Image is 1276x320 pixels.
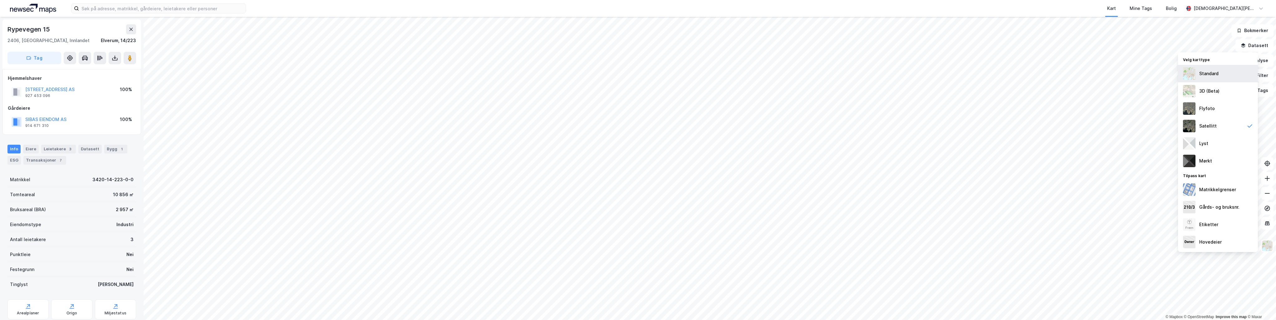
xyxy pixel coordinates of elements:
[1245,290,1276,320] iframe: Chat Widget
[23,145,39,153] div: Eiere
[1199,186,1236,193] div: Matrikkelgrenser
[7,156,21,165] div: ESG
[10,281,28,288] div: Tinglyst
[1183,236,1195,248] img: majorOwner.b5e170eddb5c04bfeeff.jpeg
[7,37,90,44] div: 2406, [GEOGRAPHIC_DATA], Innlandet
[79,4,246,13] input: Søk på adresse, matrikkel, gårdeiere, leietakere eller personer
[120,116,132,123] div: 100%
[1178,54,1258,65] div: Velg karttype
[1130,5,1152,12] div: Mine Tags
[116,221,134,228] div: Industri
[101,37,136,44] div: Elverum, 14/223
[10,176,30,183] div: Matrikkel
[10,4,56,13] img: logo.a4113a55bc3d86da70a041830d287a7e.svg
[10,206,46,213] div: Bruksareal (BRA)
[78,145,102,153] div: Datasett
[1244,69,1274,82] button: Filter
[25,93,50,98] div: 927 453 096
[92,176,134,183] div: 3420-14-223-0-0
[1199,203,1239,211] div: Gårds- og bruksnr.
[1107,5,1116,12] div: Kart
[113,191,134,198] div: 10 856 ㎡
[120,86,132,93] div: 100%
[1184,315,1214,319] a: OpenStreetMap
[1199,238,1222,246] div: Hovedeier
[1235,39,1274,52] button: Datasett
[66,311,77,316] div: Origo
[1183,155,1195,167] img: nCdM7BzjoCAAAAAElFTkSuQmCC
[98,281,134,288] div: [PERSON_NAME]
[1166,315,1183,319] a: Mapbox
[10,266,34,273] div: Festegrunn
[1178,170,1258,181] div: Tilpass kart
[1183,67,1195,80] img: Z
[1244,84,1274,97] button: Tags
[130,236,134,243] div: 3
[25,123,49,128] div: 914 671 310
[119,146,125,152] div: 1
[7,52,61,64] button: Tag
[57,157,64,163] div: 7
[67,146,73,152] div: 3
[1261,240,1273,252] img: Z
[1183,85,1195,97] img: Z
[1231,24,1274,37] button: Bokmerker
[1199,157,1212,165] div: Mørkt
[10,251,31,258] div: Punktleie
[1183,218,1195,231] img: Z
[104,145,127,153] div: Bygg
[1183,183,1195,196] img: cadastreBorders.cfe08de4b5ddd52a10de.jpeg
[10,236,46,243] div: Antall leietakere
[1183,201,1195,213] img: cadastreKeys.547ab17ec502f5a4ef2b.jpeg
[1183,102,1195,115] img: Z
[10,191,35,198] div: Tomteareal
[1199,105,1215,112] div: Flyfoto
[1199,221,1218,228] div: Etiketter
[1199,70,1219,77] div: Standard
[126,266,134,273] div: Nei
[116,206,134,213] div: 2 957 ㎡
[7,145,21,153] div: Info
[8,104,136,112] div: Gårdeiere
[41,145,76,153] div: Leietakere
[1199,87,1220,95] div: 3D (Beta)
[105,311,126,316] div: Miljøstatus
[1216,315,1247,319] a: Improve this map
[126,251,134,258] div: Nei
[7,24,51,34] div: Rypevegen 15
[23,156,66,165] div: Transaksjoner
[8,75,136,82] div: Hjemmelshaver
[1194,5,1256,12] div: [DEMOGRAPHIC_DATA][PERSON_NAME]
[1166,5,1177,12] div: Bolig
[1183,137,1195,150] img: luj3wr1y2y3+OchiMxRmMxRlscgabnMEmZ7DJGWxyBpucwSZnsMkZbHIGm5zBJmewyRlscgabnMEmZ7DJGWxyBpucwSZnsMkZ...
[10,221,41,228] div: Eiendomstype
[1183,120,1195,132] img: 9k=
[1199,122,1217,130] div: Satellitt
[1199,140,1208,147] div: Lyst
[17,311,39,316] div: Arealplaner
